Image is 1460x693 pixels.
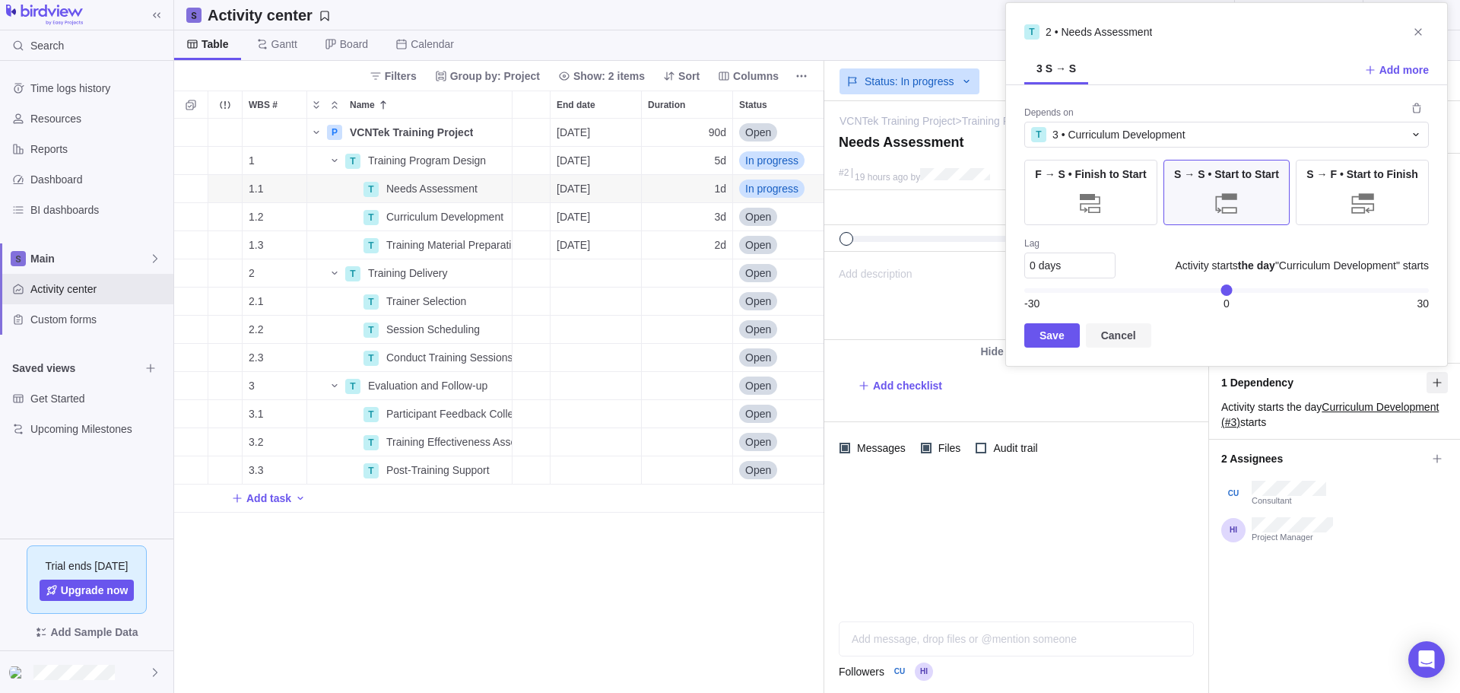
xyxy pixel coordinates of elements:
[1024,24,1039,40] div: T
[1238,259,1275,272] b: the day
[1024,297,1039,310] span: -30
[1046,24,1152,40] span: 2 • Needs Assessment
[1174,167,1279,182] span: S → S • Start to Start
[1036,61,1076,76] span: 3 S → S
[1417,297,1429,310] span: 30
[1408,21,1429,43] span: Close
[1364,59,1429,81] span: Add more
[1052,127,1185,142] span: 3 • Curriculum Development
[1086,323,1151,348] span: Cancel
[1175,258,1429,273] span: Activity starts "Curriculum Development" starts
[1024,237,1429,253] div: Lag
[1101,326,1136,345] span: Cancel
[1031,127,1046,142] div: T
[1221,370,1427,396] span: 1 Dependency
[1024,323,1080,348] span: Save
[1404,97,1429,119] span: Remove
[1039,326,1065,345] span: Save
[1024,106,1074,122] div: Depends on
[1306,167,1417,182] span: S → F • Start to Finish
[1379,62,1429,78] span: Add more
[1030,259,1061,272] span: 0 days
[1035,167,1146,182] span: F → S • Finish to Start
